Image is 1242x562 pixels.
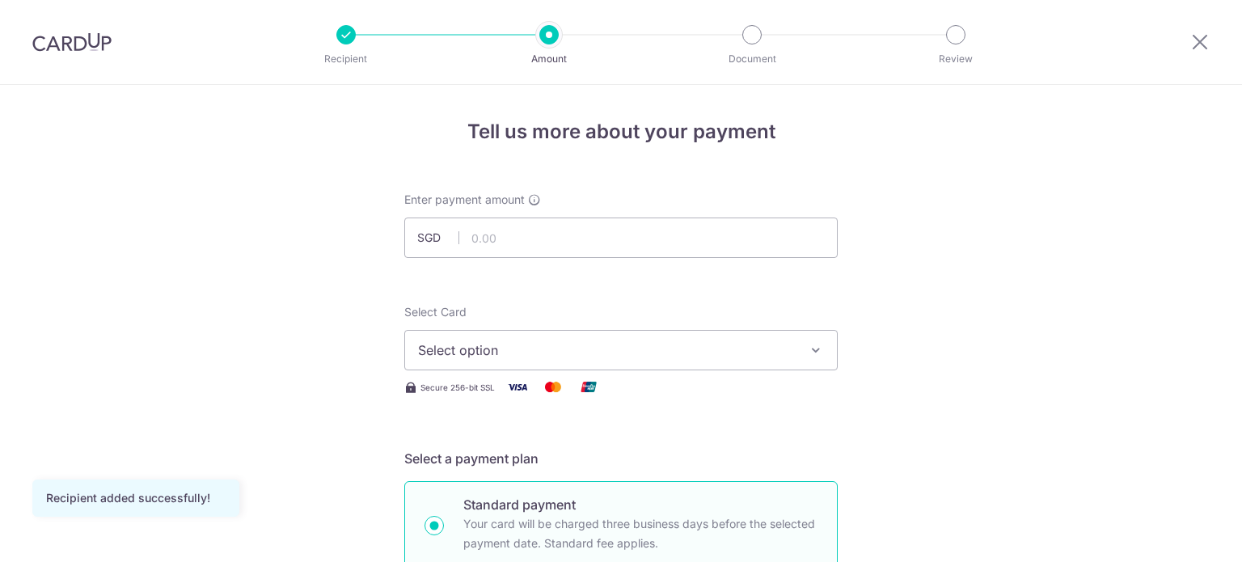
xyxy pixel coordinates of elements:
p: Recipient [286,51,406,67]
p: Review [896,51,1016,67]
h4: Tell us more about your payment [404,117,838,146]
img: Union Pay [572,377,605,397]
button: Select option [404,330,838,370]
div: Recipient added successfully! [46,490,226,506]
span: SGD [417,230,459,246]
span: Select option [418,340,795,360]
span: translation missing: en.payables.payment_networks.credit_card.summary.labels.select_card [404,305,467,319]
span: Secure 256-bit SSL [420,381,495,394]
span: Enter payment amount [404,192,525,208]
p: Amount [489,51,609,67]
h5: Select a payment plan [404,449,838,468]
img: CardUp [32,32,112,52]
img: Mastercard [537,377,569,397]
p: Document [692,51,812,67]
p: Your card will be charged three business days before the selected payment date. Standard fee appl... [463,514,817,553]
img: Visa [501,377,534,397]
p: Standard payment [463,495,817,514]
input: 0.00 [404,218,838,258]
